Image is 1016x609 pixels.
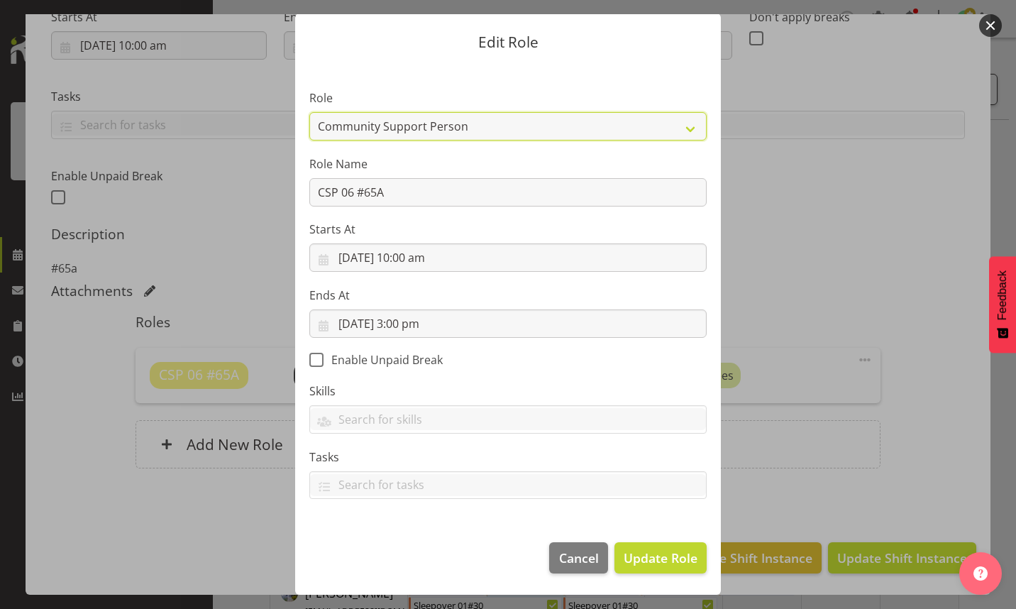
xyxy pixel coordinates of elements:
input: Click to select... [309,309,707,338]
label: Skills [309,383,707,400]
button: Feedback - Show survey [989,256,1016,353]
label: Role Name [309,155,707,172]
label: Role [309,89,707,106]
span: Enable Unpaid Break [324,353,443,367]
span: Feedback [996,270,1009,320]
p: Edit Role [309,35,707,50]
span: Cancel [559,549,599,567]
input: Search for tasks [310,474,706,496]
label: Ends At [309,287,707,304]
input: Click to select... [309,243,707,272]
label: Starts At [309,221,707,238]
input: Search for skills [310,408,706,430]
button: Cancel [549,542,607,574]
span: Update Role [624,549,697,567]
input: E.g. Waiter 1 [309,178,707,207]
label: Tasks [309,449,707,466]
button: Update Role [614,542,707,574]
img: help-xxl-2.png [973,566,988,581]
